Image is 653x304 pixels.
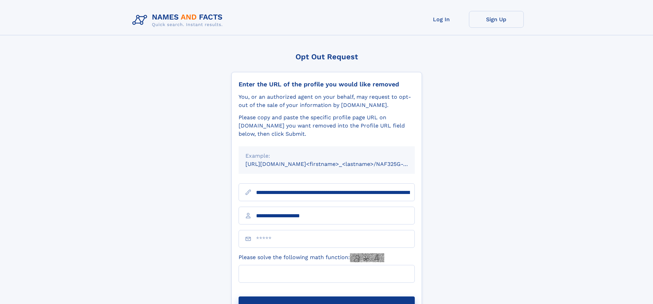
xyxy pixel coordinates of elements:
[245,161,428,167] small: [URL][DOMAIN_NAME]<firstname>_<lastname>/NAF325G-xxxxxxxx
[414,11,469,28] a: Log In
[239,93,415,109] div: You, or an authorized agent on your behalf, may request to opt-out of the sale of your informatio...
[245,152,408,160] div: Example:
[239,253,384,262] label: Please solve the following math function:
[239,81,415,88] div: Enter the URL of the profile you would like removed
[130,11,228,29] img: Logo Names and Facts
[239,113,415,138] div: Please copy and paste the specific profile page URL on [DOMAIN_NAME] you want removed into the Pr...
[231,52,422,61] div: Opt Out Request
[469,11,524,28] a: Sign Up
